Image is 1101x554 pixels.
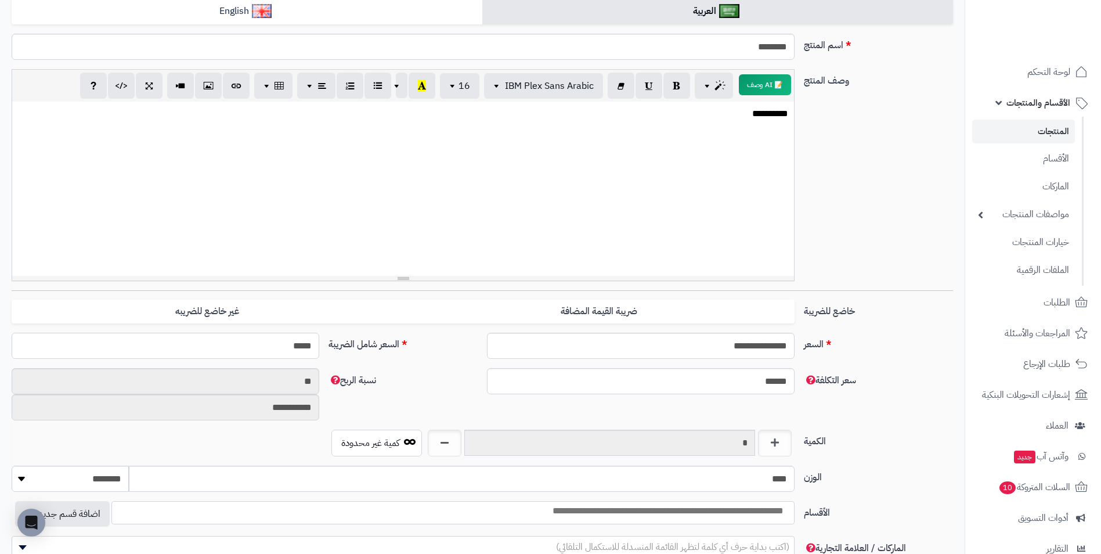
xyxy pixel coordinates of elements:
span: سعر التكلفة [804,373,856,387]
button: 16 [440,73,479,99]
span: العملاء [1046,418,1068,434]
span: 16 [459,79,470,93]
label: الوزن [799,466,958,484]
span: نسبة الربح [329,373,376,387]
label: غير خاضع للضريبه [12,300,403,323]
a: خيارات المنتجات [972,230,1075,255]
a: المراجعات والأسئلة [972,319,1094,347]
label: خاضع للضريبة [799,300,958,318]
label: الكمية [799,430,958,448]
a: الطلبات [972,289,1094,316]
a: طلبات الإرجاع [972,350,1094,378]
img: logo-2.png [1022,31,1090,56]
a: أدوات التسويق [972,504,1094,532]
button: IBM Plex Sans Arabic [484,73,603,99]
a: إشعارات التحويلات البنكية [972,381,1094,409]
span: وآتس آب [1013,448,1068,465]
span: الطلبات [1044,294,1070,311]
a: مواصفات المنتجات [972,202,1075,227]
span: لوحة التحكم [1027,64,1070,80]
label: وصف المنتج [799,69,958,88]
a: الأقسام [972,146,1075,171]
label: اسم المنتج [799,34,958,52]
span: الأقسام والمنتجات [1006,95,1070,111]
button: 📝 AI وصف [739,74,791,95]
img: العربية [719,4,739,18]
label: السعر [799,333,958,351]
span: IBM Plex Sans Arabic [505,79,594,93]
span: طلبات الإرجاع [1023,356,1070,372]
button: اضافة قسم جديد [15,501,110,527]
a: الماركات [972,174,1075,199]
img: English [252,4,272,18]
span: إشعارات التحويلات البنكية [982,387,1070,403]
span: (اكتب بداية حرف أي كلمة لتظهر القائمة المنسدلة للاستكمال التلقائي) [556,540,789,554]
a: الملفات الرقمية [972,258,1075,283]
label: الأقسام [799,501,958,520]
span: المراجعات والأسئلة [1005,325,1070,341]
a: وآتس آبجديد [972,443,1094,470]
a: العملاء [972,412,1094,440]
span: جديد [1014,451,1035,463]
span: أدوات التسويق [1018,510,1068,526]
a: لوحة التحكم [972,58,1094,86]
span: 10 [999,481,1016,494]
label: السعر شامل الضريبة [324,333,482,351]
a: السلات المتروكة10 [972,473,1094,501]
a: المنتجات [972,120,1075,143]
label: ضريبة القيمة المضافة [403,300,795,323]
div: Open Intercom Messenger [17,509,45,537]
span: السلات المتروكة [998,479,1070,495]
